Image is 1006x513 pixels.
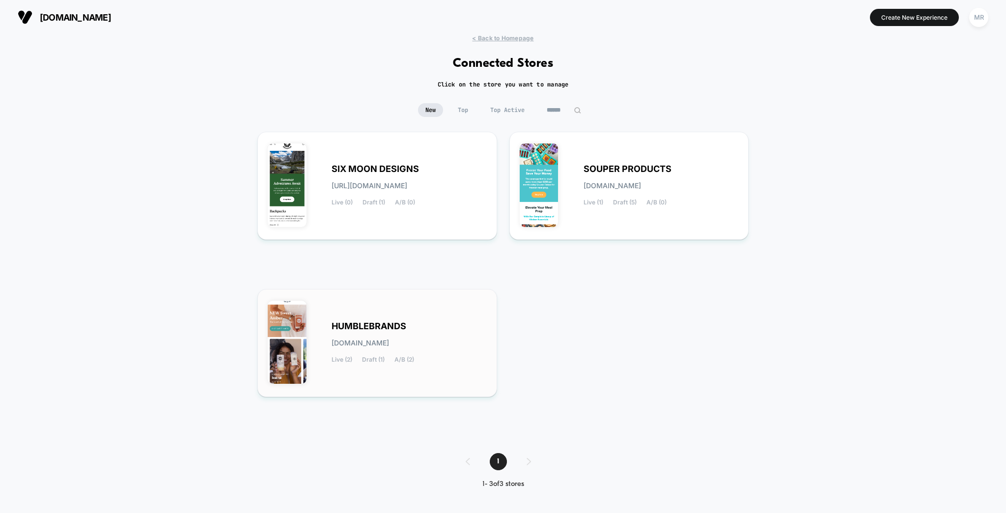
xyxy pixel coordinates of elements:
[332,182,407,189] span: [URL][DOMAIN_NAME]
[584,166,671,172] span: SOUPER PRODUCTS
[394,356,414,363] span: A/B (2)
[969,8,988,27] div: MR
[574,107,581,114] img: edit
[15,9,114,25] button: [DOMAIN_NAME]
[332,323,406,330] span: HUMBLEBRANDS
[584,182,641,189] span: [DOMAIN_NAME]
[453,57,554,71] h1: Connected Stores
[395,199,415,206] span: A/B (0)
[456,480,551,488] div: 1 - 3 of 3 stores
[520,143,559,227] img: SOUPER_PRODUCTS
[268,143,307,227] img: SIX_MOON_DESIGNS
[450,103,475,117] span: Top
[438,81,569,88] h2: Click on the store you want to manage
[490,453,507,470] span: 1
[472,34,533,42] span: < Back to Homepage
[18,10,32,25] img: Visually logo
[362,356,385,363] span: Draft (1)
[646,199,667,206] span: A/B (0)
[483,103,532,117] span: Top Active
[40,12,111,23] span: [DOMAIN_NAME]
[870,9,959,26] button: Create New Experience
[268,301,307,384] img: HUMBLEBRANDS
[613,199,637,206] span: Draft (5)
[332,166,419,172] span: SIX MOON DESIGNS
[363,199,385,206] span: Draft (1)
[332,340,389,346] span: [DOMAIN_NAME]
[418,103,443,117] span: New
[332,356,352,363] span: Live (2)
[332,199,353,206] span: Live (0)
[966,7,991,28] button: MR
[584,199,603,206] span: Live (1)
